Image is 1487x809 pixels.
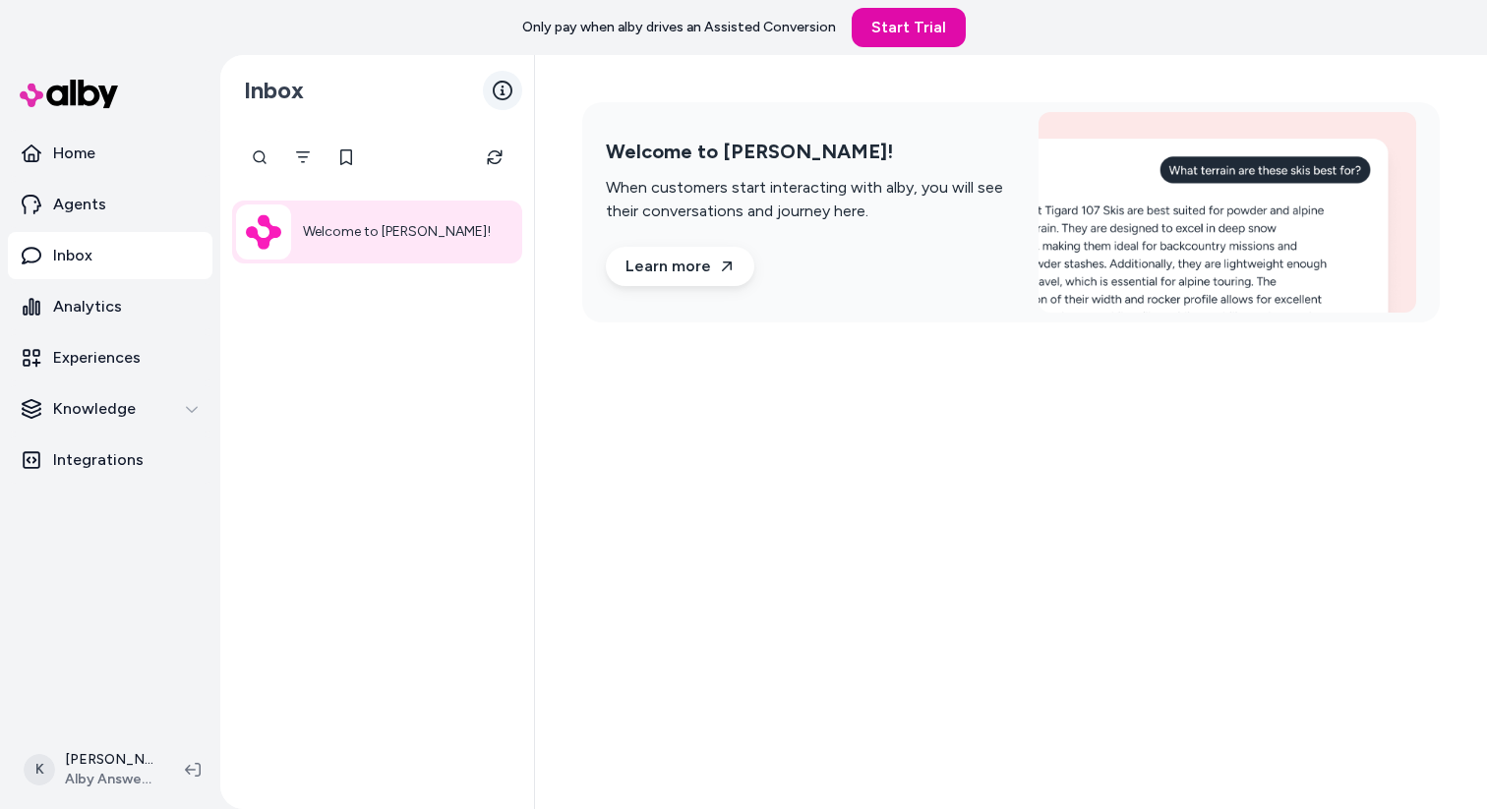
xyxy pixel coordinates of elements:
a: Experiences [8,334,212,381]
p: Experiences [53,346,141,370]
a: Analytics [8,283,212,330]
p: Only pay when alby drives an Assisted Conversion [522,18,836,37]
a: Learn more [606,247,754,286]
p: Home [53,142,95,165]
p: Knowledge [53,397,136,421]
p: Inbox [53,244,92,267]
h2: Inbox [244,76,304,105]
p: Agents [53,193,106,216]
a: Start Trial [852,8,966,47]
a: Integrations [8,436,212,484]
p: When customers start interacting with alby, you will see their conversations and journey here. [606,176,1015,223]
button: K[PERSON_NAME]Alby Answers QA [12,738,169,801]
p: Welcome to [PERSON_NAME]! [303,220,491,244]
p: Analytics [53,295,122,318]
p: Integrations [53,448,144,472]
img: alby Logo [20,80,118,108]
p: [PERSON_NAME] [65,750,153,770]
h2: Welcome to [PERSON_NAME]! [606,140,1015,164]
span: Alby Answers QA [65,770,153,789]
a: Agents [8,181,212,228]
img: Welcome to alby! [1039,112,1416,313]
button: Filter [283,138,323,177]
a: Inbox [8,232,212,279]
button: Refresh [475,138,514,177]
button: Knowledge [8,385,212,433]
img: Alby [246,214,281,251]
span: K [24,754,55,785]
a: Home [8,130,212,177]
